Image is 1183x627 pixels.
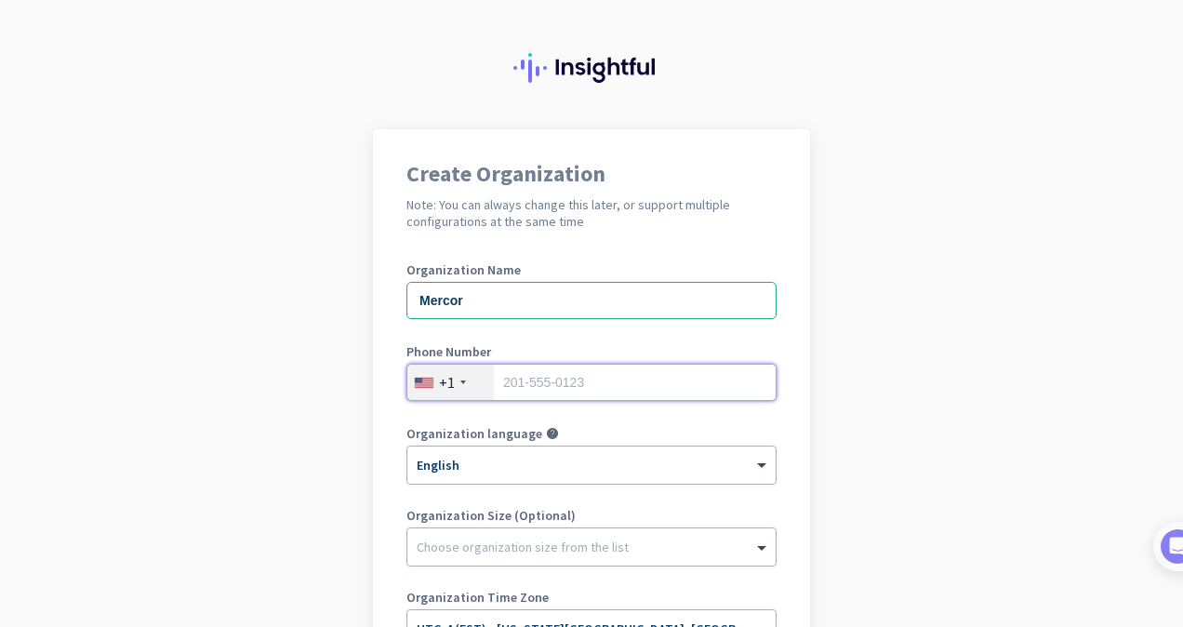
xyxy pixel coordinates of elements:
h2: Note: You can always change this later, or support multiple configurations at the same time [406,196,777,230]
div: +1 [439,373,455,392]
label: Organization language [406,427,542,440]
label: Organization Name [406,263,777,276]
label: Phone Number [406,345,777,358]
h1: Create Organization [406,163,777,185]
i: help [546,427,559,440]
label: Organization Time Zone [406,591,777,604]
img: Insightful [513,53,670,83]
input: 201-555-0123 [406,364,777,401]
label: Organization Size (Optional) [406,509,777,522]
input: What is the name of your organization? [406,282,777,319]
